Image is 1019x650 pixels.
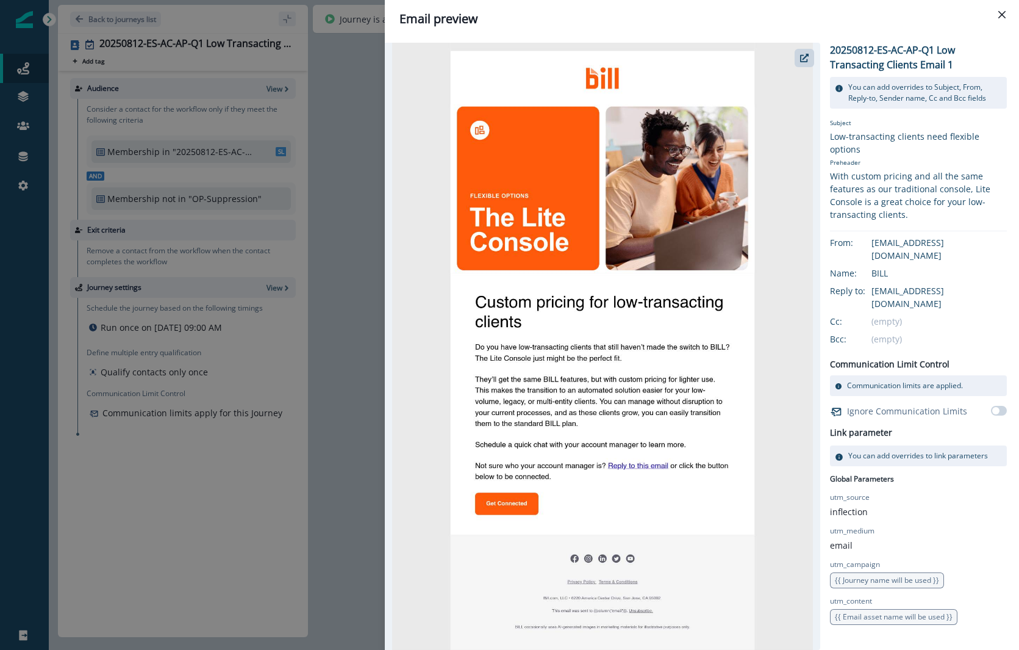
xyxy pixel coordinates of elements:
[871,315,1007,328] div: (empty)
[399,10,1004,28] div: Email preview
[830,118,1007,130] p: Subject
[830,505,868,518] p: inflection
[830,425,892,441] h2: Link parameter
[830,267,891,280] div: Name:
[830,284,891,297] div: Reply to:
[830,130,1007,156] div: Low-transacting clients need flexible options
[830,525,874,536] p: utm_medium
[830,559,880,570] p: utm_campaign
[871,284,1007,310] div: [EMAIL_ADDRESS][DOMAIN_NAME]
[830,170,1007,221] div: With custom pricing and all the same features as our traditional console, Lite Console is a great...
[871,236,1007,262] div: [EMAIL_ADDRESS][DOMAIN_NAME]
[392,43,813,650] img: email asset unavailable
[830,539,853,552] p: email
[871,333,1007,345] div: (empty)
[992,5,1012,24] button: Close
[830,492,870,503] p: utm_source
[830,156,1007,170] p: Preheader
[830,471,894,485] p: Global Parameters
[830,333,891,345] div: Bcc:
[830,236,891,249] div: From:
[848,82,1002,104] p: You can add overrides to Subject, From, Reply-to, Sender name, Cc and Bcc fields
[871,267,1007,280] div: BILL
[835,575,939,585] span: {{ Journey name will be used }}
[830,315,891,328] div: Cc:
[848,450,988,461] p: You can add overrides to link parameters
[830,596,872,607] p: utm_content
[835,612,953,622] span: {{ Email asset name will be used }}
[830,43,1007,72] p: 20250812-ES-AC-AP-Q1 Low Transacting Clients Email 1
